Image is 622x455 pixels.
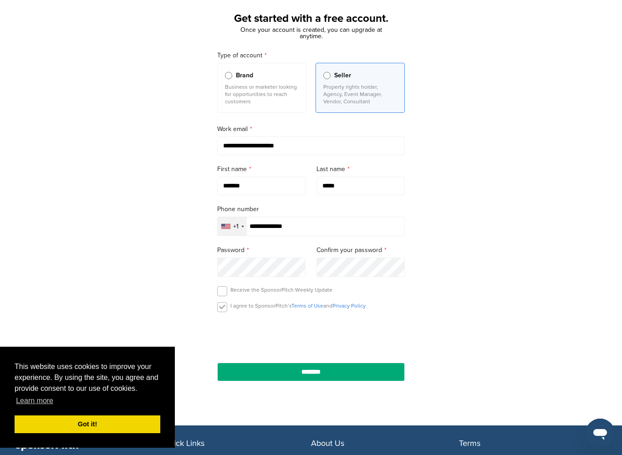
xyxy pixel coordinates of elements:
label: Confirm your password [316,245,405,255]
label: Type of account [217,51,405,61]
span: Brand [236,71,253,81]
input: Seller Property rights holder, Agency, Event Manager, Vendor, Consultant [323,72,331,79]
span: Once your account is created, you can upgrade at anytime. [240,26,382,40]
iframe: reCAPTCHA [259,323,363,349]
label: First name [217,164,306,174]
span: Terms [459,438,480,448]
h1: Get started with a free account. [206,10,416,27]
label: Last name [316,164,405,174]
p: Business or marketer looking for opportunities to reach customers [225,83,299,105]
label: Work email [217,124,405,134]
span: Quick Links [163,438,204,448]
iframe: Button to launch messaging window [586,419,615,448]
input: Brand Business or marketer looking for opportunities to reach customers [225,72,232,79]
label: Phone number [217,204,405,214]
div: +1 [233,223,239,230]
span: Seller [334,71,351,81]
p: Property rights holder, Agency, Event Manager, Vendor, Consultant [323,83,397,105]
a: learn more about cookies [15,394,55,408]
span: About Us [311,438,344,448]
div: Selected country [218,217,247,236]
a: Terms of Use [291,303,323,309]
a: dismiss cookie message [15,415,160,434]
p: Receive the SponsorPitch Weekly Update [230,286,332,293]
p: I agree to SponsorPitch’s and [230,302,366,309]
span: This website uses cookies to improve your experience. By using the site, you agree and provide co... [15,361,160,408]
a: Privacy Policy [332,303,366,309]
label: Password [217,245,306,255]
